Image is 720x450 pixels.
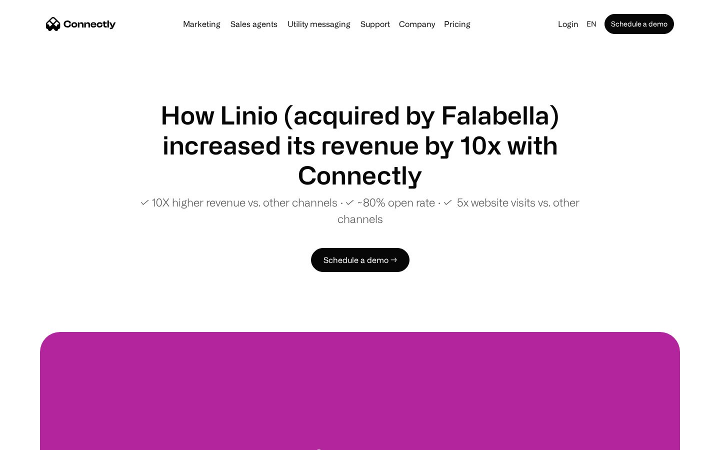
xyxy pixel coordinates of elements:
[10,431,60,446] aside: Language selected: English
[120,100,600,190] h1: How Linio (acquired by Falabella) increased its revenue by 10x with Connectly
[311,248,409,272] a: Schedule a demo →
[283,20,354,28] a: Utility messaging
[604,14,674,34] a: Schedule a demo
[179,20,224,28] a: Marketing
[440,20,474,28] a: Pricing
[120,194,600,227] p: ✓ 10X higher revenue vs. other channels ∙ ✓ ~80% open rate ∙ ✓ 5x website visits vs. other channels
[399,17,435,31] div: Company
[554,17,582,31] a: Login
[226,20,281,28] a: Sales agents
[356,20,394,28] a: Support
[20,432,60,446] ul: Language list
[586,17,596,31] div: en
